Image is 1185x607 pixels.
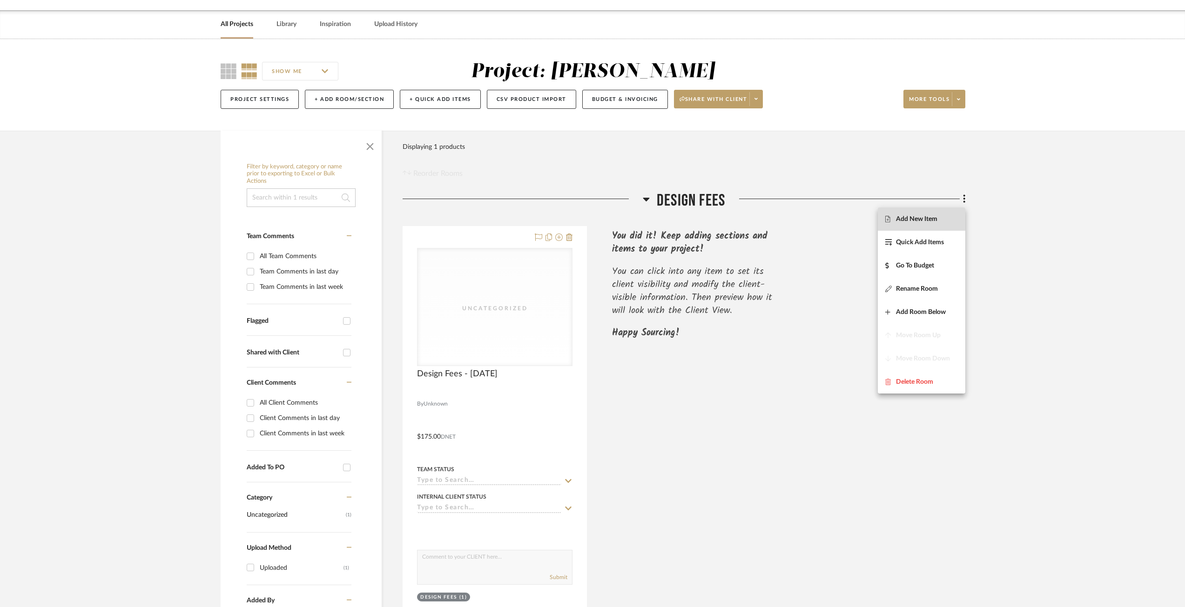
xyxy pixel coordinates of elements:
[417,477,561,486] input: Type to Search…
[903,90,965,108] button: More tools
[374,18,417,31] a: Upload History
[247,507,343,523] span: Uncategorized
[260,560,343,575] div: Uploaded
[260,280,349,294] div: Team Comments in last week
[417,504,561,513] input: Type to Search…
[448,304,541,313] div: Uncategorized
[305,90,394,109] button: + Add Room/Section
[400,90,481,109] button: + Quick Add Items
[247,349,338,357] div: Shared with Client
[909,96,949,110] span: More tools
[550,573,567,581] button: Submit
[674,90,763,108] button: Share with client
[247,464,338,472] div: Added To PO
[417,369,498,379] span: Design Fees - [DATE]
[487,90,576,109] button: CSV Product Import
[346,507,351,522] span: (1)
[403,138,465,156] div: Displaying 1 products
[417,465,454,474] div: Team Status
[424,400,448,408] span: Unknown
[260,249,349,264] div: All Team Comments
[247,545,291,551] span: Upload Method
[403,168,463,179] button: Reorder Rooms
[459,594,467,601] div: (1)
[247,597,275,604] span: Added By
[612,327,788,349] div: Happy Sourcing!
[247,317,338,325] div: Flagged
[260,411,349,426] div: Client Comments in last day
[247,163,356,185] h6: Filter by keyword, category or name prior to exporting to Excel or Bulk Actions
[413,168,463,179] span: Reorder Rooms
[343,560,349,575] div: (1)
[247,494,272,502] span: Category
[260,426,349,441] div: Client Comments in last week
[417,493,486,501] div: Internal Client Status
[582,90,668,109] button: Budget & Invoicing
[612,230,788,265] div: You did it! Keep adding sections and items to your project!
[361,135,379,154] button: Close
[417,248,572,366] div: 0
[420,594,457,601] div: Design Fees
[320,18,351,31] a: Inspiration
[221,18,253,31] a: All Projects
[276,18,296,31] a: Library
[657,191,725,211] span: Design Fees
[247,380,296,386] span: Client Comments
[260,395,349,410] div: All Client Comments
[417,400,424,408] span: By
[221,90,299,109] button: Project Settings
[247,233,294,240] span: Team Comments
[612,265,788,327] div: You can click into any item to set its client visibility and modify the client-visible informatio...
[680,96,747,110] span: Share with client
[247,188,356,207] input: Search within 1 results
[260,264,349,279] div: Team Comments in last day
[471,62,715,81] div: Project: [PERSON_NAME]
